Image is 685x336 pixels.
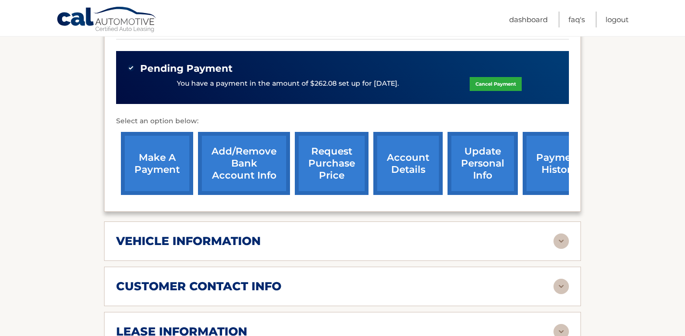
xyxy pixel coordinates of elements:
[509,12,548,27] a: Dashboard
[116,116,569,127] p: Select an option below:
[373,132,443,195] a: account details
[295,132,369,195] a: request purchase price
[606,12,629,27] a: Logout
[116,279,281,294] h2: customer contact info
[56,6,158,34] a: Cal Automotive
[140,63,233,75] span: Pending Payment
[198,132,290,195] a: Add/Remove bank account info
[116,234,261,248] h2: vehicle information
[448,132,518,195] a: update personal info
[470,77,522,91] a: Cancel Payment
[553,233,569,249] img: accordion-rest.svg
[128,65,134,71] img: check-green.svg
[121,132,193,195] a: make a payment
[568,12,585,27] a: FAQ's
[523,132,595,195] a: payment history
[553,279,569,294] img: accordion-rest.svg
[177,78,399,89] p: You have a payment in the amount of $262.08 set up for [DATE].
